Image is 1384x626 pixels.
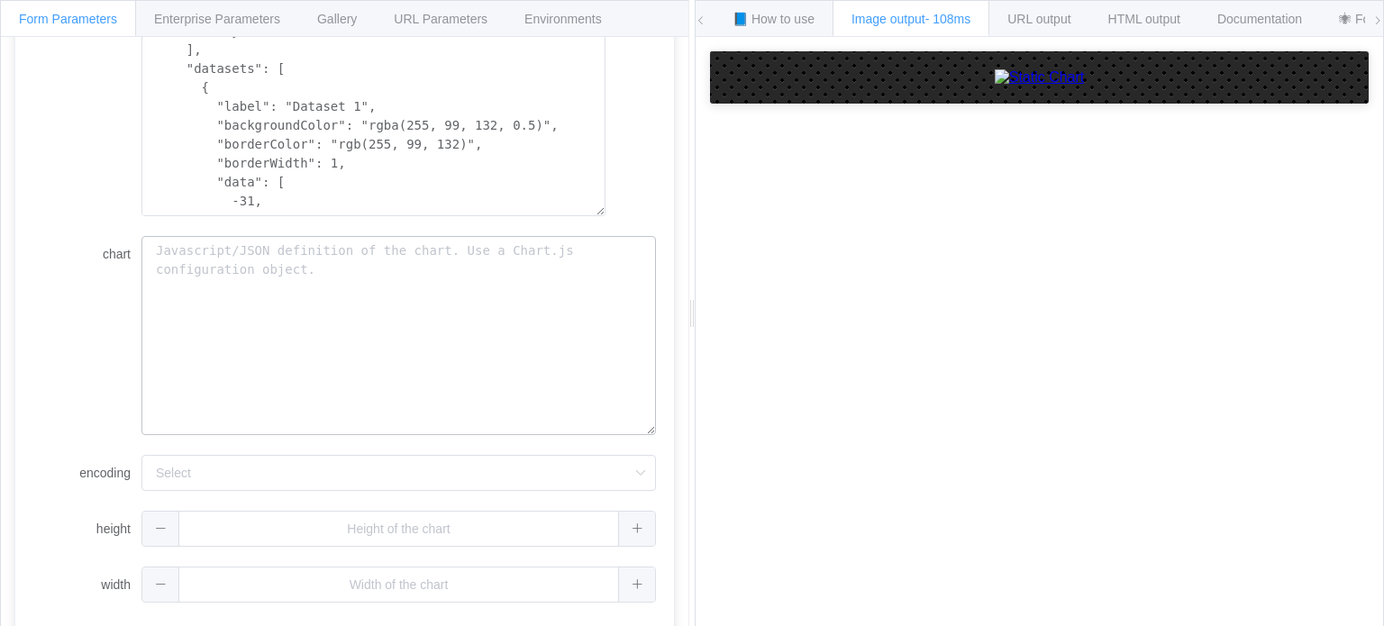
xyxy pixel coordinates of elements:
span: URL Parameters [394,12,487,26]
span: Image output [851,12,970,26]
span: Form Parameters [19,12,117,26]
input: Height of the chart [141,511,656,547]
a: Static Chart [728,69,1351,86]
span: Documentation [1217,12,1302,26]
input: Select [141,455,656,491]
span: HTML output [1108,12,1180,26]
span: Environments [524,12,602,26]
label: height [33,511,141,547]
span: URL output [1007,12,1070,26]
span: - 108ms [925,12,971,26]
label: encoding [33,455,141,491]
img: Static Chart [995,69,1085,86]
span: Gallery [317,12,357,26]
label: chart [33,236,141,272]
span: 📘 How to use [733,12,815,26]
label: width [33,567,141,603]
input: Width of the chart [141,567,656,603]
span: Enterprise Parameters [154,12,280,26]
